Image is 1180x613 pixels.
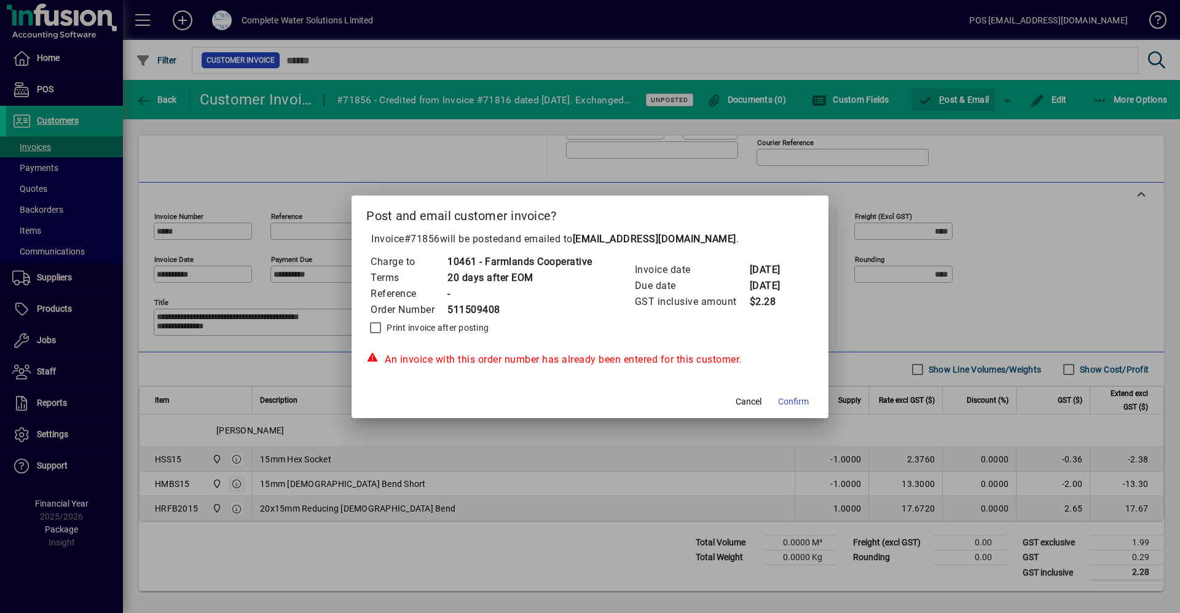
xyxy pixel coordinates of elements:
[634,294,749,310] td: GST inclusive amount
[504,233,736,245] span: and emailed to
[352,196,828,231] h2: Post and email customer invoice?
[370,254,447,270] td: Charge to
[447,286,592,302] td: -
[749,294,798,310] td: $2.28
[366,352,814,367] div: An invoice with this order number has already been entered for this customer.
[384,322,489,334] label: Print invoice after posting
[366,232,814,247] p: Invoice will be posted .
[370,302,447,318] td: Order Number
[447,254,592,270] td: 10461 - Farmlands Cooperative
[370,270,447,286] td: Terms
[447,302,592,318] td: 511509408
[729,391,768,413] button: Cancel
[634,278,749,294] td: Due date
[370,286,447,302] td: Reference
[773,391,814,413] button: Confirm
[447,270,592,286] td: 20 days after EOM
[634,262,749,278] td: Invoice date
[573,233,736,245] b: [EMAIL_ADDRESS][DOMAIN_NAME]
[749,262,798,278] td: [DATE]
[404,233,440,245] span: #71856
[778,395,809,408] span: Confirm
[736,395,761,408] span: Cancel
[749,278,798,294] td: [DATE]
